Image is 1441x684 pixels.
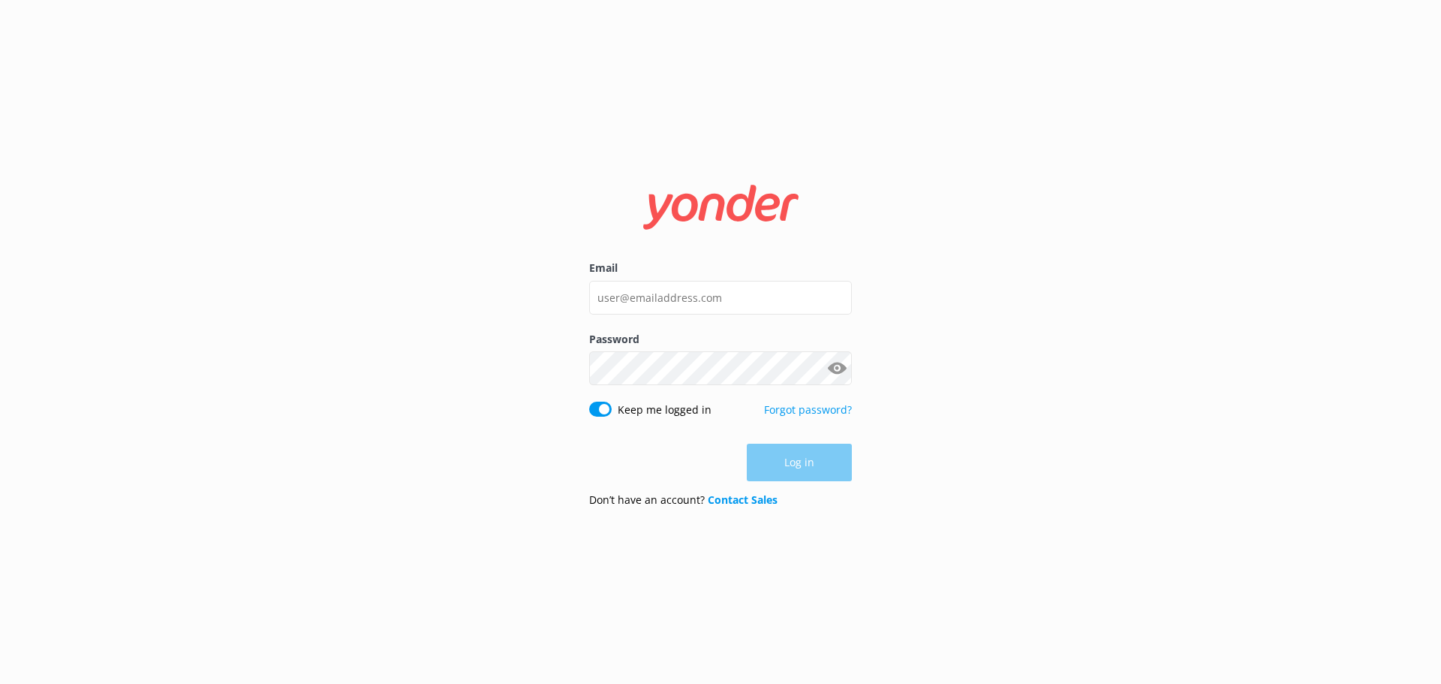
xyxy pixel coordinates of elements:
[589,281,852,315] input: user@emailaddress.com
[822,354,852,384] button: Show password
[708,493,778,507] a: Contact Sales
[764,402,852,417] a: Forgot password?
[589,331,852,348] label: Password
[589,492,778,508] p: Don’t have an account?
[589,260,852,276] label: Email
[618,402,711,418] label: Keep me logged in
